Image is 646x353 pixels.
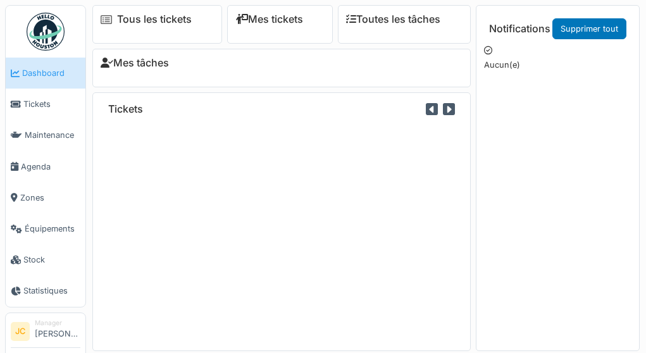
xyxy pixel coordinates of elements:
[23,254,80,266] span: Stock
[484,59,632,71] p: Aucun(e)
[25,223,80,235] span: Équipements
[235,13,303,25] a: Mes tickets
[35,318,80,328] div: Manager
[346,13,440,25] a: Toutes les tâches
[6,213,85,244] a: Équipements
[108,103,143,115] h6: Tickets
[6,89,85,120] a: Tickets
[23,98,80,110] span: Tickets
[27,13,65,51] img: Badge_color-CXgf-gQk.svg
[552,18,626,39] a: Supprimer tout
[117,13,192,25] a: Tous les tickets
[22,67,80,79] span: Dashboard
[101,57,169,69] a: Mes tâches
[6,58,85,89] a: Dashboard
[6,151,85,182] a: Agenda
[20,192,80,204] span: Zones
[6,244,85,275] a: Stock
[25,129,80,141] span: Maintenance
[6,275,85,306] a: Statistiques
[23,285,80,297] span: Statistiques
[21,161,80,173] span: Agenda
[11,318,80,349] a: JC Manager[PERSON_NAME]
[35,318,80,345] li: [PERSON_NAME]
[6,120,85,151] a: Maintenance
[489,23,550,35] h6: Notifications
[6,182,85,213] a: Zones
[11,322,30,341] li: JC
